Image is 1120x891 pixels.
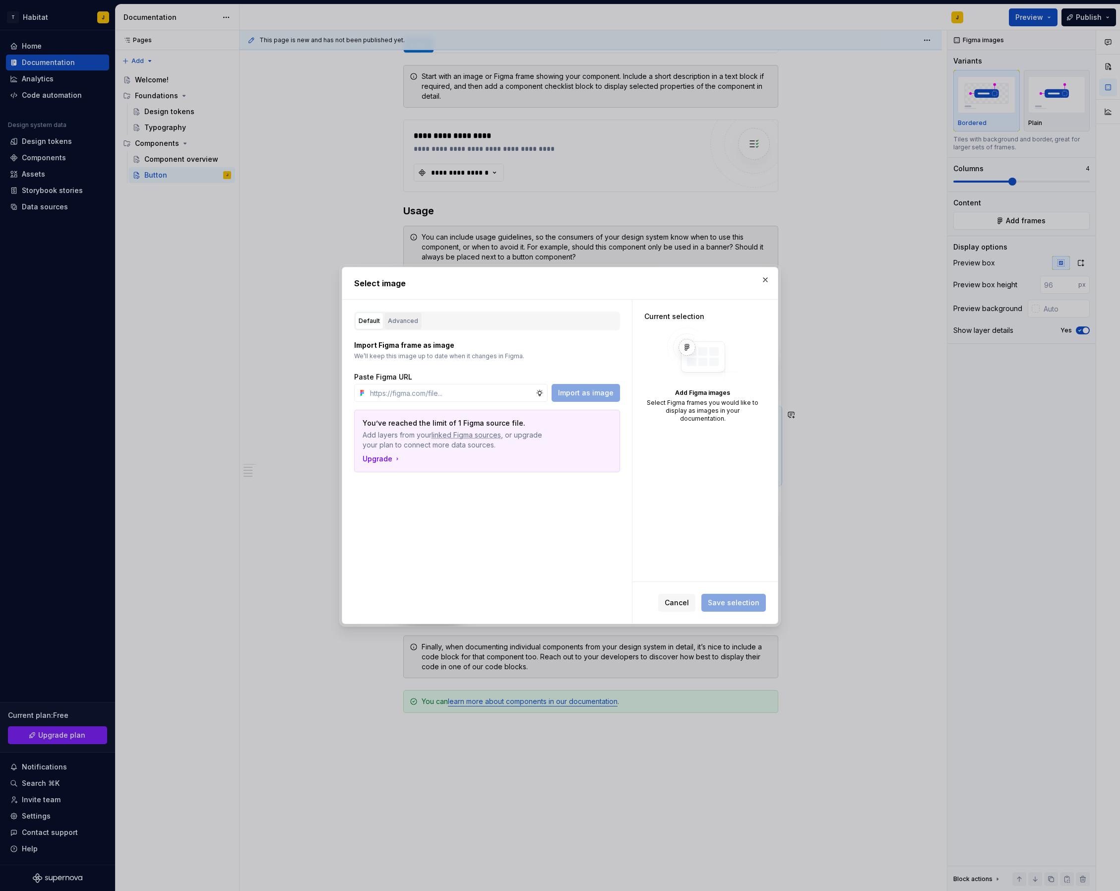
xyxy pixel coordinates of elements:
[665,598,689,608] span: Cancel
[359,316,380,326] div: Default
[644,399,761,423] div: Select Figma frames you would like to display as images in your documentation.
[354,372,412,382] label: Paste Figma URL
[363,418,542,428] p: You’ve reached the limit of 1 Figma source file.
[644,389,761,397] div: Add Figma images
[354,352,620,360] p: We’ll keep this image up to date when it changes in Figma.
[366,384,536,402] input: https://figma.com/file...
[658,594,695,612] button: Cancel
[644,312,761,321] div: Current selection
[363,454,401,464] button: Upgrade
[354,340,620,350] p: Import Figma frame as image
[354,277,766,289] h2: Select image
[432,430,501,440] span: linked Figma sources
[388,316,418,326] div: Advanced
[363,430,542,450] p: Add layers from your , or upgrade your plan to connect more data sources.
